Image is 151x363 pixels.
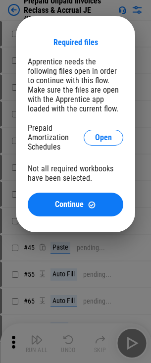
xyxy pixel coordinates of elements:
img: Continue [88,201,96,209]
span: Continue [55,201,84,208]
div: Prepaid Amortization Schedules [28,123,84,152]
button: ContinueContinue [28,193,123,216]
div: Not all required workbooks have been selected. [28,164,123,183]
div: Apprentice needs the following files open in order to continue with this flow. Make sure the file... [28,57,123,113]
button: Open [84,130,123,146]
div: Required files [53,38,98,47]
span: Open [95,134,112,142]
